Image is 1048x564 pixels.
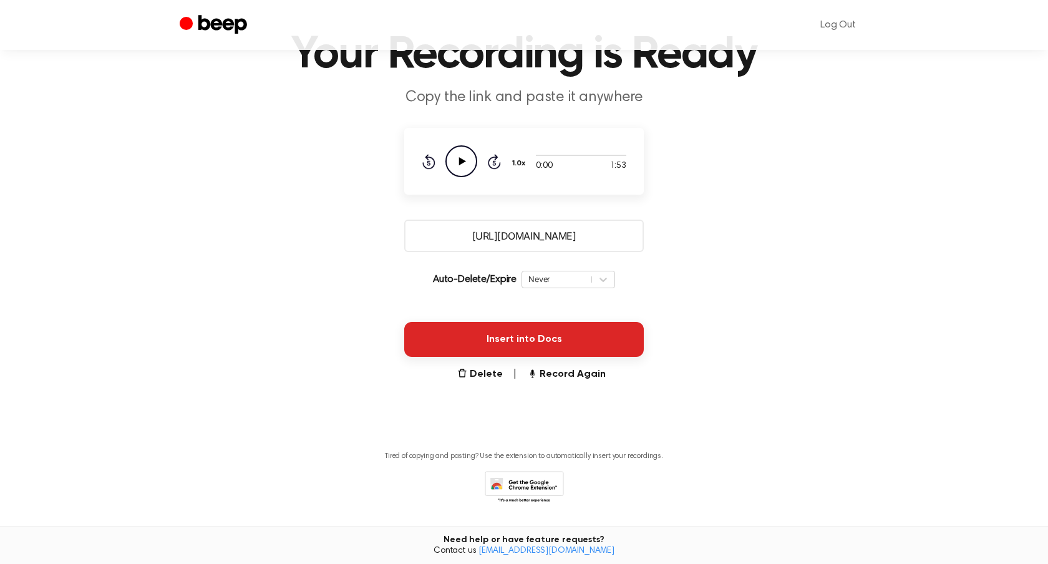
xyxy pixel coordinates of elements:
h1: Your Recording is Ready [205,32,843,77]
button: 1.0x [511,153,530,174]
span: | [513,367,517,382]
p: Copy the link and paste it anywhere [284,87,764,108]
div: Never [528,273,585,285]
span: Contact us [7,546,1041,557]
button: Insert into Docs [404,322,644,357]
button: Record Again [527,367,606,382]
p: Tired of copying and pasting? Use the extension to automatically insert your recordings. [385,452,663,461]
a: [EMAIL_ADDRESS][DOMAIN_NAME] [478,547,614,555]
a: Beep [180,13,250,37]
a: Log Out [808,10,868,40]
span: 1:53 [610,160,626,173]
p: Auto-Delete/Expire [433,272,517,287]
button: Delete [457,367,503,382]
span: 0:00 [536,160,552,173]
